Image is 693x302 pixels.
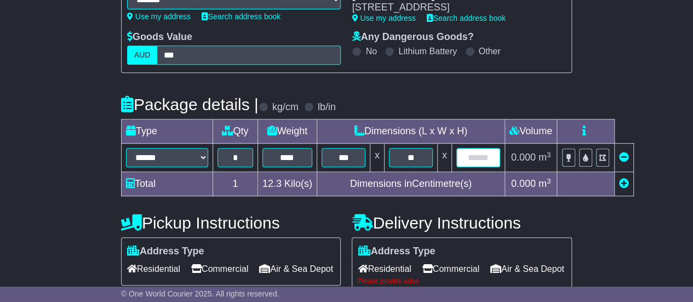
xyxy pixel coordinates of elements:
td: Weight [257,119,317,144]
span: Commercial [422,260,479,277]
label: kg/cm [272,101,299,113]
label: Address Type [358,246,435,258]
td: x [370,144,384,172]
sup: 3 [547,151,551,159]
span: Air & Sea Depot [259,260,333,277]
label: Any Dangerous Goods? [352,31,473,43]
div: [STREET_ADDRESS] [352,2,546,14]
label: AUD [127,45,158,65]
td: x [437,144,451,172]
a: Add new item [619,178,629,189]
span: 0.000 [511,178,536,189]
label: Lithium Battery [398,46,457,56]
span: Air & Sea Depot [490,260,564,277]
td: Volume [505,119,557,144]
a: Remove this item [619,152,629,163]
td: Dimensions in Centimetre(s) [317,172,505,196]
a: Search address book [427,14,506,22]
label: lb/in [318,101,336,113]
h4: Pickup Instructions [121,214,341,232]
td: Type [121,119,213,144]
a: Search address book [202,12,280,21]
td: 1 [213,172,257,196]
td: Dimensions (L x W x H) [317,119,505,144]
td: Qty [213,119,257,144]
label: Address Type [127,246,204,258]
span: © One World Courier 2025. All rights reserved. [121,289,279,298]
span: Residential [127,260,180,277]
div: Please provide value [358,277,566,285]
a: Use my address [352,14,415,22]
span: m [539,152,551,163]
sup: 3 [547,177,551,185]
h4: Delivery Instructions [352,214,572,232]
span: 12.3 [262,178,282,189]
h4: Package details | [121,95,259,113]
td: Total [121,172,213,196]
span: m [539,178,551,189]
td: Kilo(s) [257,172,317,196]
label: Other [479,46,501,56]
span: 0.000 [511,152,536,163]
label: No [365,46,376,56]
span: Commercial [191,260,248,277]
a: Use my address [127,12,191,21]
span: Residential [358,260,411,277]
label: Goods Value [127,31,192,43]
